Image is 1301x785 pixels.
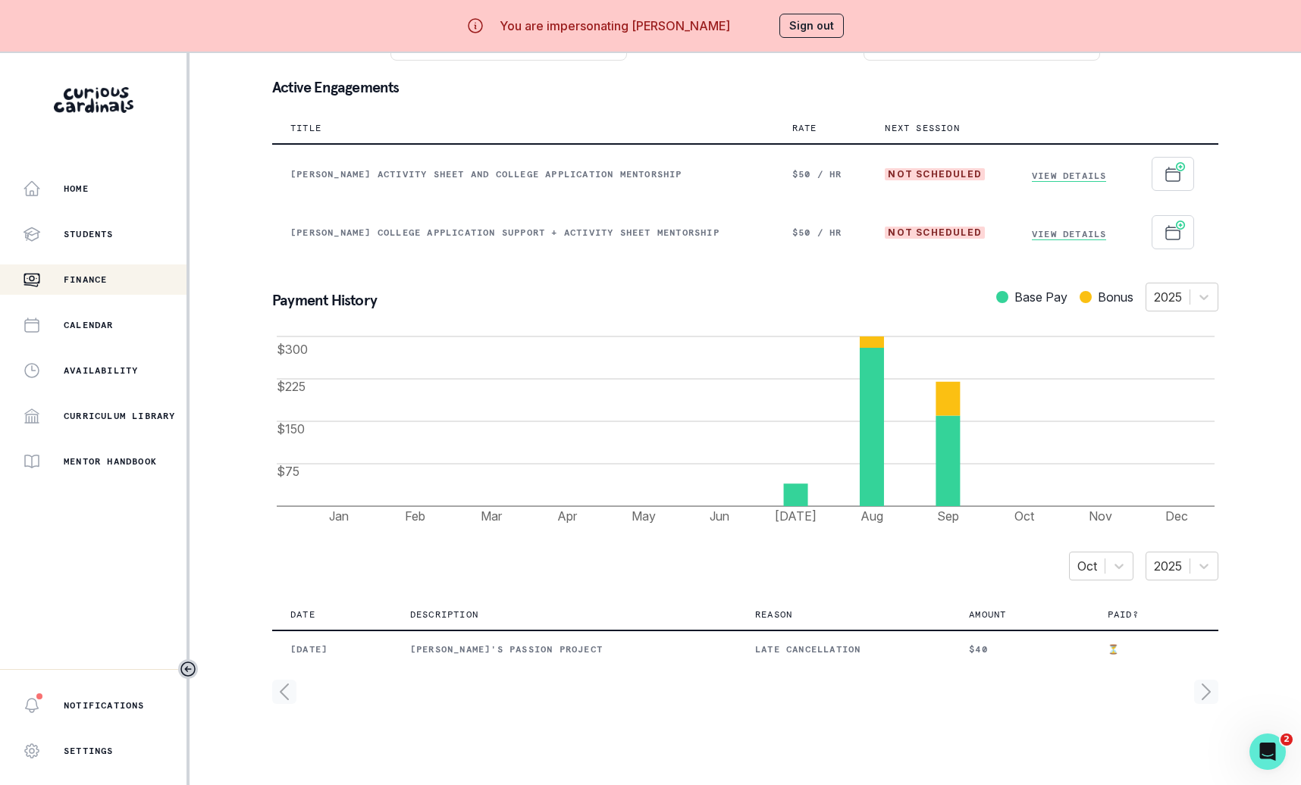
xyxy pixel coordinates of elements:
[481,508,503,524] tspan: Mar
[792,168,848,180] p: $50 / HR
[410,643,719,655] p: [PERSON_NAME]'s Passion Project
[1281,733,1293,746] span: 2
[1194,680,1218,704] svg: page right
[64,274,107,286] p: Finance
[969,643,1071,655] p: $40
[500,17,730,35] p: You are impersonating [PERSON_NAME]
[329,508,349,524] tspan: Jan
[1032,170,1106,182] a: View Details
[290,608,315,621] p: Date
[64,364,138,377] p: Availability
[277,379,306,394] text: $ 225
[792,122,817,134] p: Rate
[1152,215,1194,249] button: Schedule Sessions
[779,14,844,38] button: Sign out
[64,410,176,422] p: Curriculum Library
[1154,557,1182,575] div: 2025
[937,508,959,524] tspan: Sep
[410,608,478,621] p: Description
[64,455,157,468] p: Mentor Handbook
[1014,508,1035,524] tspan: Oct
[885,122,959,134] p: Next session
[1249,733,1286,770] iframe: Intercom live chat
[1014,288,1067,306] p: Base Pay
[1108,608,1139,621] p: Paid?
[775,508,817,524] tspan: [DATE]
[1032,228,1106,240] a: View Details
[861,508,883,524] tspan: Aug
[1089,508,1112,524] tspan: Nov
[277,342,308,357] text: $ 300
[272,680,296,704] svg: page left
[54,87,133,113] img: Curious Cardinals Logo
[64,228,114,240] p: Students
[272,80,1218,95] p: Active Engagements
[1165,508,1188,524] tspan: Dec
[64,699,145,712] p: Notifications
[272,292,377,308] p: Payment History
[290,122,321,134] p: Title
[64,745,114,757] p: Settings
[885,227,985,239] span: Not Scheduled
[885,168,985,180] span: Not Scheduled
[290,643,374,655] p: [DATE]
[1077,557,1097,575] div: Oct
[969,608,1006,621] p: Amount
[755,643,933,655] p: Late cancellation
[1098,288,1133,306] p: Bonus
[1152,157,1194,191] button: Schedule Sessions
[178,659,198,679] button: Toggle sidebar
[405,508,425,524] tspan: Feb
[1108,643,1120,655] span: ⏳
[755,608,792,621] p: Reason
[710,508,729,524] tspan: Jun
[290,227,756,239] p: [PERSON_NAME] College Application Support + Activity Sheet Mentorship
[64,183,89,195] p: Home
[1154,288,1182,306] div: 2025
[64,319,114,331] p: Calendar
[277,421,305,436] text: $ 150
[277,464,299,479] text: $ 75
[792,227,848,239] p: $50 / HR
[632,508,656,524] tspan: May
[557,508,578,524] tspan: Apr
[290,168,756,180] p: [PERSON_NAME] Activity Sheet and College Application Mentorship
